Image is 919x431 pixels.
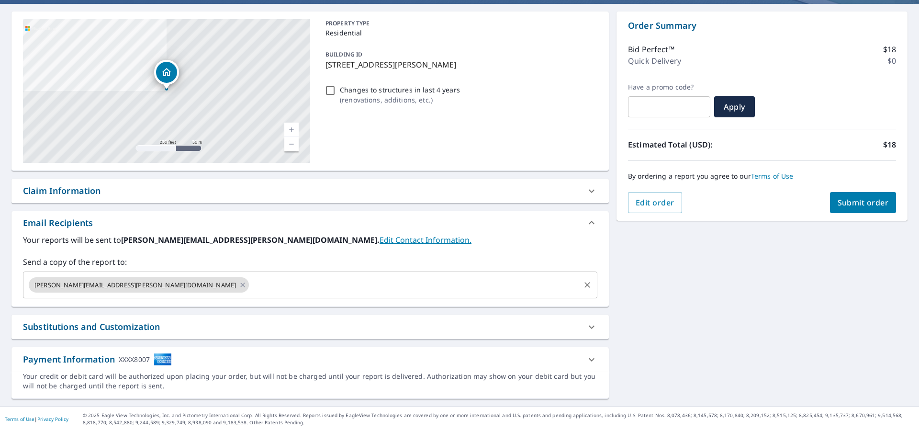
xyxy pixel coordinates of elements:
[628,172,896,181] p: By ordering a report you agree to our
[883,44,896,55] p: $18
[722,102,747,112] span: Apply
[23,216,93,229] div: Email Recipients
[628,44,674,55] p: Bid Perfect™
[121,235,380,245] b: [PERSON_NAME][EMAIL_ADDRESS][PERSON_NAME][DOMAIN_NAME].
[636,197,674,208] span: Edit order
[11,211,609,234] div: Email Recipients
[628,55,681,67] p: Quick Delivery
[340,95,460,105] p: ( renovations, additions, etc. )
[154,353,172,366] img: cardImage
[581,278,594,292] button: Clear
[23,234,597,246] label: Your reports will be sent to
[628,83,710,91] label: Have a promo code?
[11,179,609,203] div: Claim Information
[883,139,896,150] p: $18
[23,256,597,268] label: Send a copy of the report to:
[751,171,794,181] a: Terms of Use
[628,19,896,32] p: Order Summary
[325,59,594,70] p: [STREET_ADDRESS][PERSON_NAME]
[23,353,172,366] div: Payment Information
[325,28,594,38] p: Residential
[340,85,460,95] p: Changes to structures in last 4 years
[628,192,682,213] button: Edit order
[325,19,594,28] p: PROPERTY TYPE
[628,139,762,150] p: Estimated Total (USD):
[5,416,34,422] a: Terms of Use
[23,320,160,333] div: Substitutions and Customization
[23,184,101,197] div: Claim Information
[830,192,897,213] button: Submit order
[325,50,362,58] p: BUILDING ID
[380,235,471,245] a: EditContactInfo
[29,277,249,293] div: [PERSON_NAME][EMAIL_ADDRESS][PERSON_NAME][DOMAIN_NAME]
[887,55,896,67] p: $0
[284,137,299,151] a: Current Level 17, Zoom Out
[83,412,914,426] p: © 2025 Eagle View Technologies, Inc. and Pictometry International Corp. All Rights Reserved. Repo...
[154,60,179,90] div: Dropped pin, building 1, Residential property, 8395 Sylvan Way Clifton, VA 20124
[37,416,68,422] a: Privacy Policy
[284,123,299,137] a: Current Level 17, Zoom In
[23,372,597,391] div: Your credit or debit card will be authorized upon placing your order, but will not be charged unt...
[5,416,68,422] p: |
[119,353,150,366] div: XXXX8007
[29,281,242,290] span: [PERSON_NAME][EMAIL_ADDRESS][PERSON_NAME][DOMAIN_NAME]
[11,315,609,339] div: Substitutions and Customization
[838,197,889,208] span: Submit order
[11,347,609,372] div: Payment InformationXXXX8007cardImage
[714,96,755,117] button: Apply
